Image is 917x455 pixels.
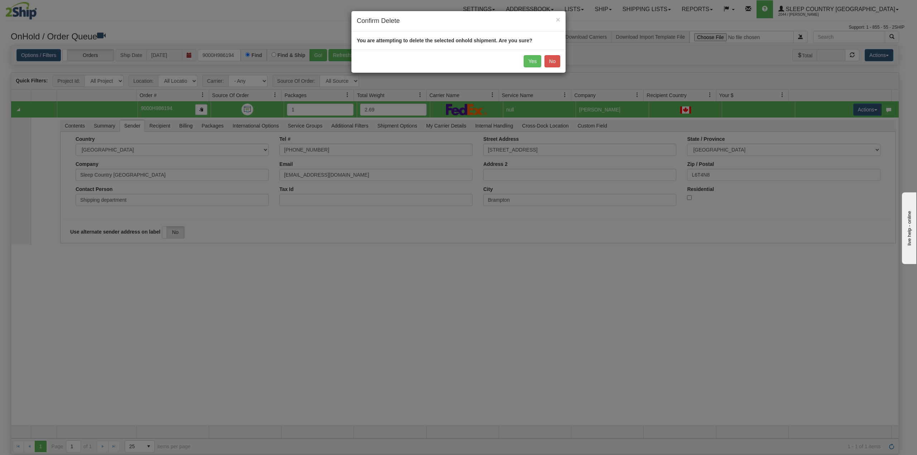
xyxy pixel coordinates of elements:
iframe: chat widget [901,191,916,264]
div: live help - online [5,6,66,11]
button: Close [556,16,560,23]
button: Yes [524,55,541,67]
h4: Confirm Delete [357,16,560,26]
span: × [556,15,560,24]
strong: You are attempting to delete the selected onhold shipment. Are you sure? [357,38,532,43]
button: No [544,55,560,67]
